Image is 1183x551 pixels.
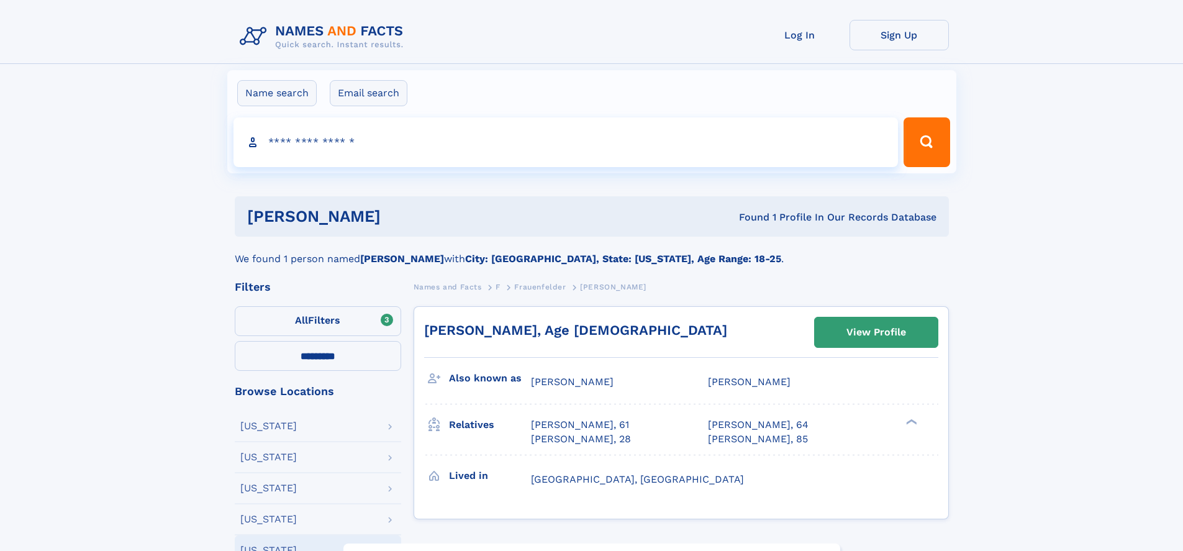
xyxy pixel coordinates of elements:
[449,368,531,389] h3: Also known as
[815,317,938,347] a: View Profile
[235,237,949,266] div: We found 1 person named with .
[496,279,501,294] a: F
[235,281,401,293] div: Filters
[237,80,317,106] label: Name search
[414,279,482,294] a: Names and Facts
[531,473,744,485] span: [GEOGRAPHIC_DATA], [GEOGRAPHIC_DATA]
[360,253,444,265] b: [PERSON_NAME]
[449,465,531,486] h3: Lived in
[240,483,297,493] div: [US_STATE]
[514,279,566,294] a: Frauenfelder
[424,322,727,338] a: [PERSON_NAME], Age [DEMOGRAPHIC_DATA]
[580,283,646,291] span: [PERSON_NAME]
[750,20,850,50] a: Log In
[240,452,297,462] div: [US_STATE]
[233,117,899,167] input: search input
[235,306,401,336] label: Filters
[330,80,407,106] label: Email search
[531,418,629,432] a: [PERSON_NAME], 61
[904,117,950,167] button: Search Button
[240,514,297,524] div: [US_STATE]
[235,386,401,397] div: Browse Locations
[850,20,949,50] a: Sign Up
[708,432,808,446] a: [PERSON_NAME], 85
[846,318,906,347] div: View Profile
[449,414,531,435] h3: Relatives
[708,418,809,432] a: [PERSON_NAME], 64
[247,209,560,224] h1: [PERSON_NAME]
[465,253,781,265] b: City: [GEOGRAPHIC_DATA], State: [US_STATE], Age Range: 18-25
[496,283,501,291] span: F
[903,418,918,426] div: ❯
[240,421,297,431] div: [US_STATE]
[708,376,791,388] span: [PERSON_NAME]
[295,314,308,326] span: All
[235,20,414,53] img: Logo Names and Facts
[560,211,936,224] div: Found 1 Profile In Our Records Database
[514,283,566,291] span: Frauenfelder
[531,432,631,446] a: [PERSON_NAME], 28
[531,376,614,388] span: [PERSON_NAME]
